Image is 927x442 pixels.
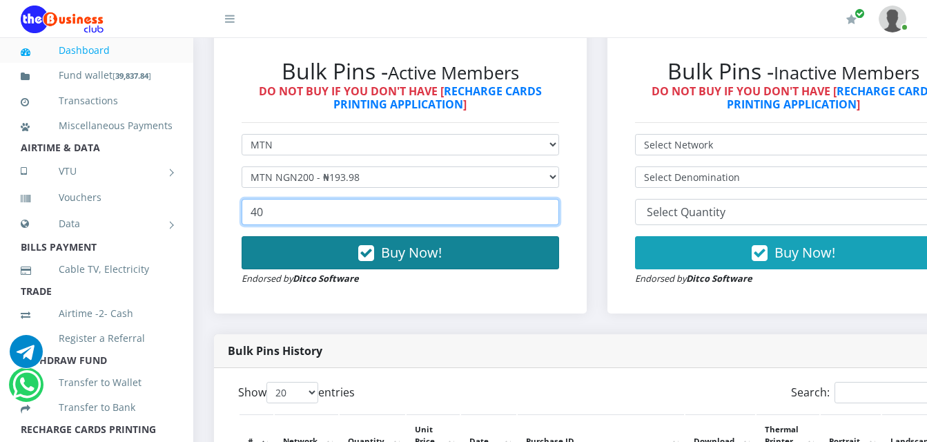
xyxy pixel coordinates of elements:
span: Renew/Upgrade Subscription [855,8,865,19]
strong: Ditco Software [686,272,752,285]
small: Endorsed by [242,272,359,285]
span: Buy Now! [774,243,835,262]
label: Show entries [238,382,355,403]
a: Cable TV, Electricity [21,253,173,285]
a: RECHARGE CARDS PRINTING APPLICATION [333,84,542,112]
strong: DO NOT BUY IF YOU DON'T HAVE [ ] [259,84,542,112]
button: Buy Now! [242,236,559,269]
h2: Bulk Pins - [242,58,559,84]
a: Chat for support [12,378,41,401]
small: Endorsed by [635,272,752,285]
a: Fund wallet[39,837.84] [21,59,173,92]
a: Dashboard [21,35,173,66]
a: Register a Referral [21,323,173,354]
img: User [879,6,906,32]
a: Data [21,206,173,241]
a: Transactions [21,85,173,117]
a: Miscellaneous Payments [21,110,173,142]
a: Chat for support [10,345,43,368]
img: Logo [21,6,104,33]
small: Inactive Members [774,61,919,85]
select: Showentries [266,382,318,403]
a: VTU [21,154,173,189]
strong: Ditco Software [293,272,359,285]
small: [ ] [113,70,151,81]
a: Transfer to Bank [21,392,173,423]
strong: Bulk Pins History [228,343,322,358]
b: 39,837.84 [115,70,148,81]
a: Vouchers [21,182,173,213]
a: Transfer to Wallet [21,367,173,398]
small: Active Members [388,61,519,85]
a: Airtime -2- Cash [21,298,173,329]
input: Enter Quantity [242,199,559,225]
span: Buy Now! [381,243,442,262]
i: Renew/Upgrade Subscription [846,14,857,25]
